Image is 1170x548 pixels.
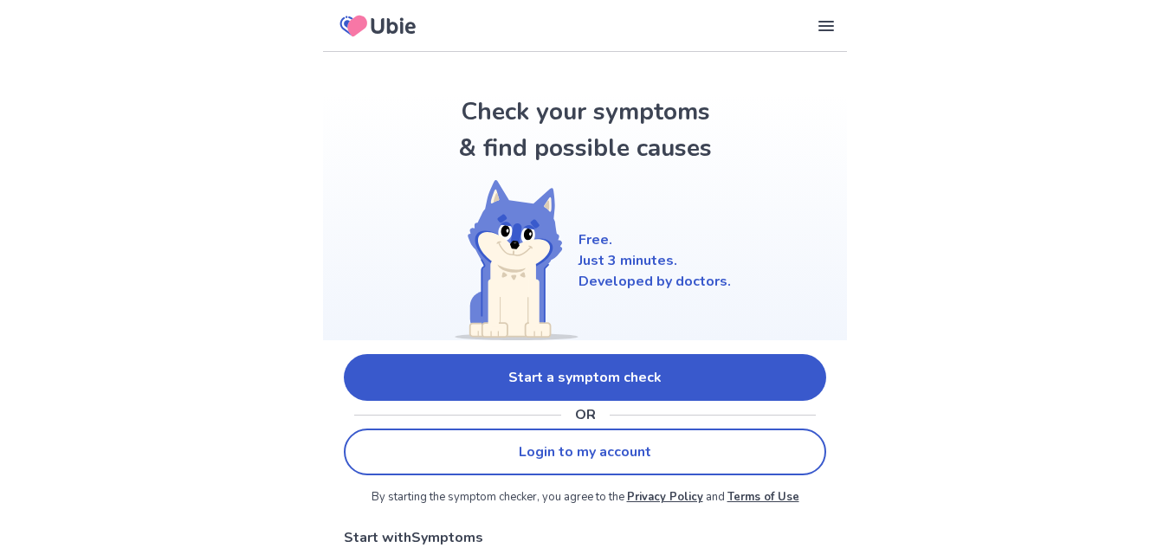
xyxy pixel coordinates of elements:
[344,354,826,401] a: Start a symptom check
[727,489,799,505] a: Terms of Use
[344,429,826,475] a: Login to my account
[579,250,731,271] p: Just 3 minutes.
[579,229,731,250] p: Free.
[344,489,826,506] p: By starting the symptom checker, you agree to the and
[440,180,579,340] img: Shiba (Welcome)
[579,271,731,292] p: Developed by doctors.
[575,404,596,425] p: OR
[627,489,703,505] a: Privacy Policy
[344,527,826,548] p: Start with Symptoms
[456,93,715,166] h1: Check your symptoms & find possible causes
